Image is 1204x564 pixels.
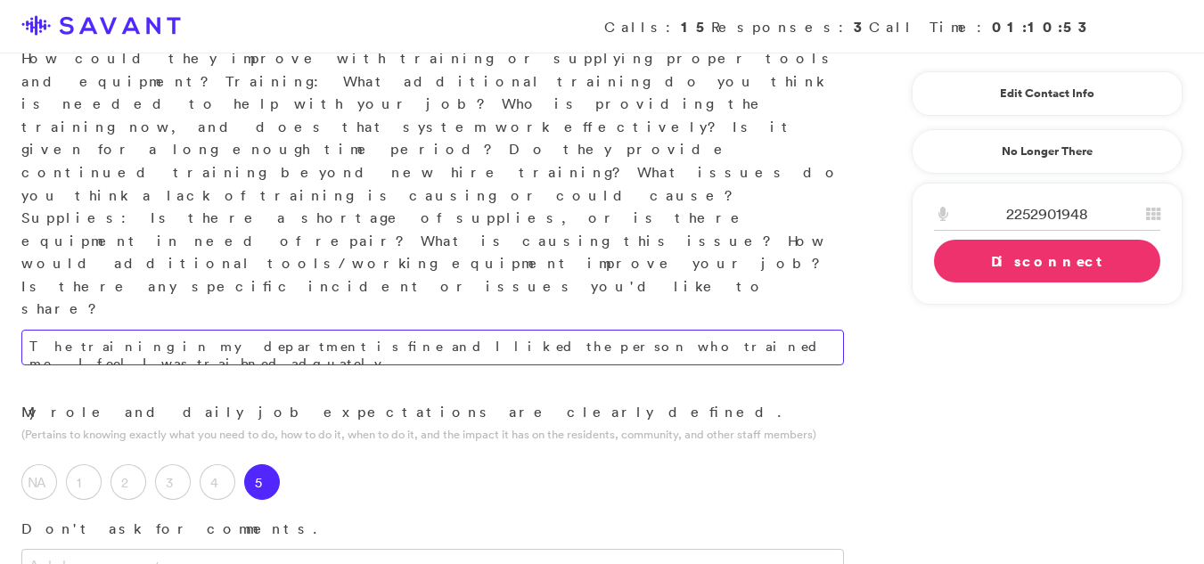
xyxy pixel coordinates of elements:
[111,464,146,500] label: 2
[21,464,57,500] label: NA
[21,426,844,443] p: (Pertains to knowing exactly what you need to do, how to do it, when to do it, and the impact it ...
[912,129,1183,174] a: No Longer There
[992,17,1093,37] strong: 01:10:53
[66,464,102,500] label: 1
[21,518,844,541] p: Don't ask for comments.
[21,401,844,424] p: My role and daily job expectations are clearly defined.
[681,17,711,37] strong: 15
[155,464,191,500] label: 3
[244,464,280,500] label: 5
[854,17,869,37] strong: 3
[934,240,1160,282] a: Disconnect
[934,79,1160,108] a: Edit Contact Info
[200,464,235,500] label: 4
[21,47,844,321] p: How could they improve with training or supplying proper tools and equipment? Training: What addi...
